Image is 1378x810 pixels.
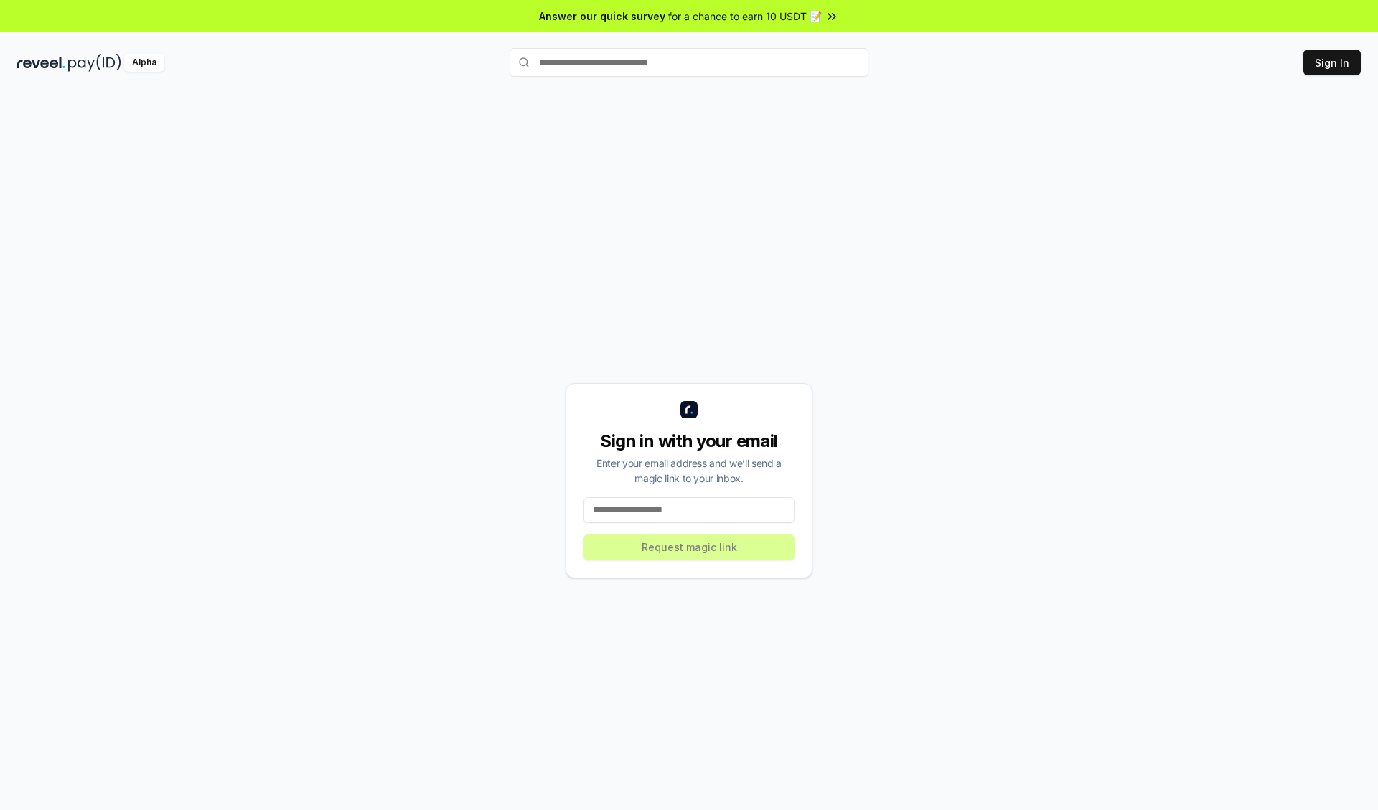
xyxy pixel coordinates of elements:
div: Alpha [124,54,164,72]
img: pay_id [68,54,121,72]
span: for a chance to earn 10 USDT 📝 [668,9,822,24]
img: reveel_dark [17,54,65,72]
img: logo_small [680,401,698,418]
div: Sign in with your email [583,430,795,453]
div: Enter your email address and we’ll send a magic link to your inbox. [583,456,795,486]
button: Sign In [1303,50,1361,75]
span: Answer our quick survey [539,9,665,24]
